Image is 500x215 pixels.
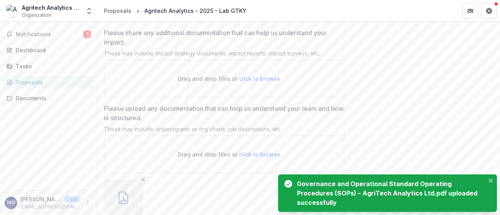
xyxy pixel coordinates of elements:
button: Remove File [138,175,148,184]
div: Agritech Analytics - 2025 - Lab GTKY [145,7,246,15]
div: Notifications-bottom-right [275,171,500,215]
div: Agritech Analytics Limited [22,4,80,12]
div: Governance and Operational Standard Operating Procedures (SOPs) – AgriTech Analytics Ltd.pdf uplo... [297,179,481,207]
a: Documents [3,92,94,105]
p: [PERSON_NAME] [20,195,61,203]
span: Organization [22,12,51,19]
span: click to browse [239,151,280,158]
img: Agritech Analytics Limited [6,5,19,17]
a: Tasks [3,60,94,73]
p: User [64,196,80,203]
span: click to browse [239,75,280,82]
div: Tasks [16,62,88,70]
div: Documents [16,94,88,102]
p: Please share any additional documentation that can help us understand your impact. [104,28,349,47]
div: These may include: impact strategy documents, impact reports, impact surveys, etc. [104,50,354,60]
button: Close [486,176,495,185]
p: Please upload any documentation that can help us understand your team and how it is structured. [104,104,349,123]
p: Drag and drop files or [178,75,280,83]
button: Open entity switcher [84,3,95,19]
p: Drag and drop files or [178,150,280,158]
span: 1 [83,30,91,38]
nav: breadcrumb [101,5,250,16]
p: [EMAIL_ADDRESS][DOMAIN_NAME] [20,203,80,210]
a: Proposals [3,76,94,89]
div: Maryanne Gichanga [7,200,15,205]
button: More [83,198,93,208]
div: Proposals [104,7,131,15]
a: Dashboard [3,44,94,57]
div: Proposals [16,78,88,86]
button: Notifications1 [3,28,94,41]
div: Dashboard [16,46,88,54]
span: Notifications [16,31,83,38]
button: Partners [462,3,478,19]
div: These may include: organograms or org charts, job descriptions, etc. [104,126,354,135]
button: Get Help [481,3,497,19]
a: Proposals [101,5,134,16]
